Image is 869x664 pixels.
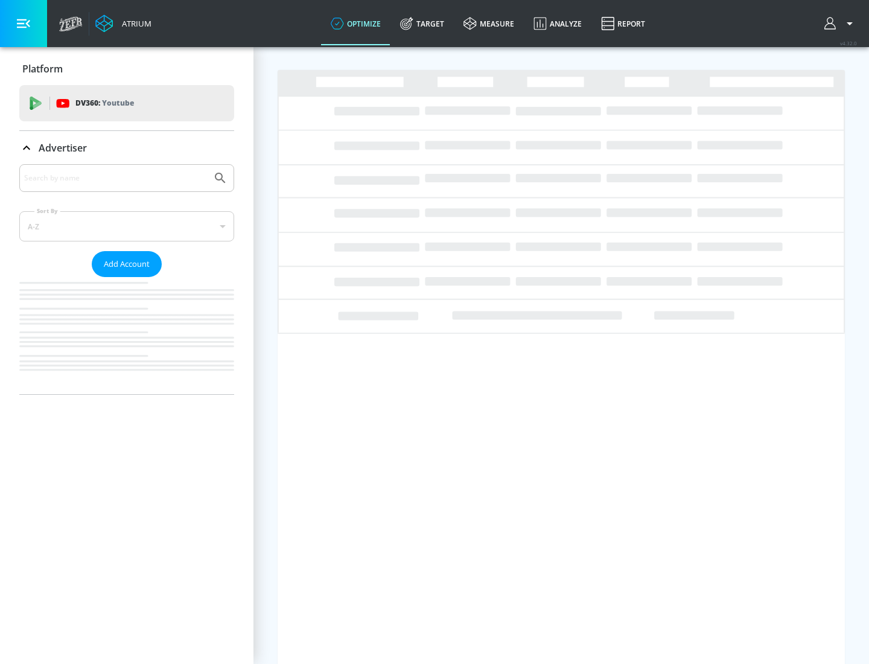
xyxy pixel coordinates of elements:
a: optimize [321,2,390,45]
span: Add Account [104,257,150,271]
a: measure [454,2,524,45]
p: Advertiser [39,141,87,155]
div: Platform [19,52,234,86]
a: Report [591,2,655,45]
input: Search by name [24,170,207,186]
label: Sort By [34,207,60,215]
span: v 4.32.0 [840,40,857,46]
p: Youtube [102,97,134,109]
div: A-Z [19,211,234,241]
button: Add Account [92,251,162,277]
div: Atrium [117,18,151,29]
a: Analyze [524,2,591,45]
nav: list of Advertiser [19,277,234,394]
p: DV360: [75,97,134,110]
a: Atrium [95,14,151,33]
a: Target [390,2,454,45]
p: Platform [22,62,63,75]
div: DV360: Youtube [19,85,234,121]
div: Advertiser [19,164,234,394]
div: Advertiser [19,131,234,165]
